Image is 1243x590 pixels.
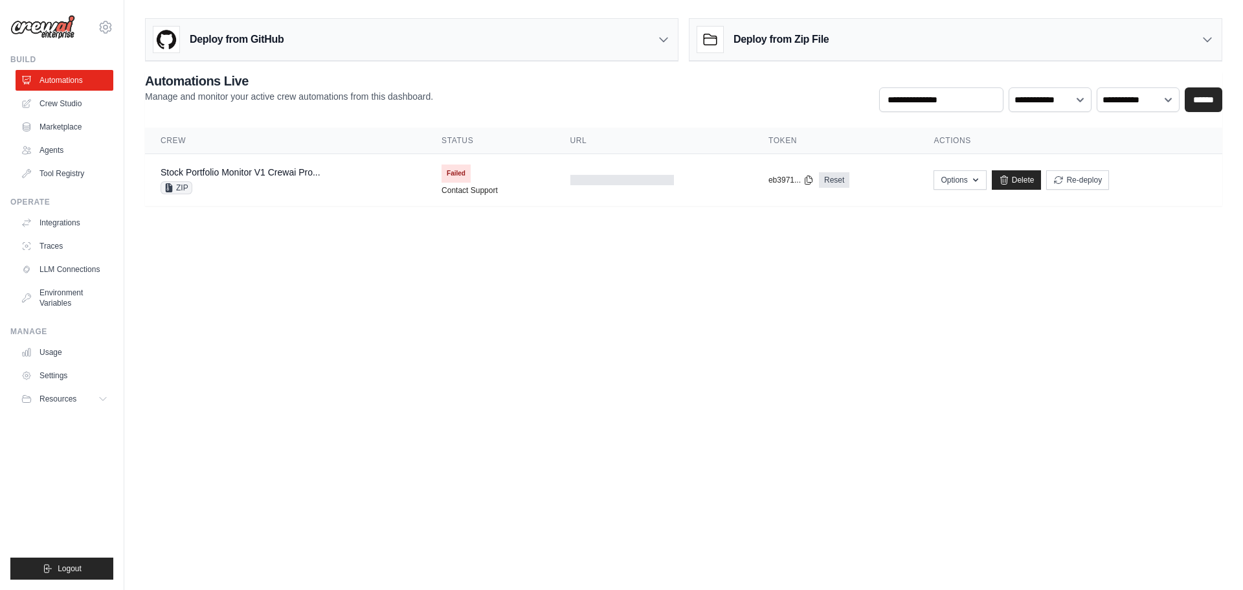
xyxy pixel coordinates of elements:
[16,140,113,161] a: Agents
[16,282,113,313] a: Environment Variables
[153,27,179,52] img: GitHub Logo
[161,167,320,177] a: Stock Portfolio Monitor V1 Crewai Pro...
[426,128,554,154] th: Status
[555,128,753,154] th: URL
[16,236,113,256] a: Traces
[161,181,192,194] span: ZIP
[768,175,814,185] button: eb3971...
[16,117,113,137] a: Marketplace
[442,185,498,196] a: Contact Support
[16,70,113,91] a: Automations
[10,558,113,580] button: Logout
[10,15,75,40] img: Logo
[10,54,113,65] div: Build
[145,72,433,90] h2: Automations Live
[16,365,113,386] a: Settings
[16,93,113,114] a: Crew Studio
[58,563,82,574] span: Logout
[190,32,284,47] h3: Deploy from GitHub
[819,172,849,188] a: Reset
[918,128,1222,154] th: Actions
[442,165,471,183] span: Failed
[16,389,113,409] button: Resources
[1046,170,1109,190] button: Re-deploy
[753,128,918,154] th: Token
[39,394,76,404] span: Resources
[16,342,113,363] a: Usage
[16,163,113,184] a: Tool Registry
[10,326,113,337] div: Manage
[733,32,829,47] h3: Deploy from Zip File
[934,170,986,190] button: Options
[16,212,113,233] a: Integrations
[16,259,113,280] a: LLM Connections
[145,128,426,154] th: Crew
[10,197,113,207] div: Operate
[992,170,1042,190] a: Delete
[145,90,433,103] p: Manage and monitor your active crew automations from this dashboard.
